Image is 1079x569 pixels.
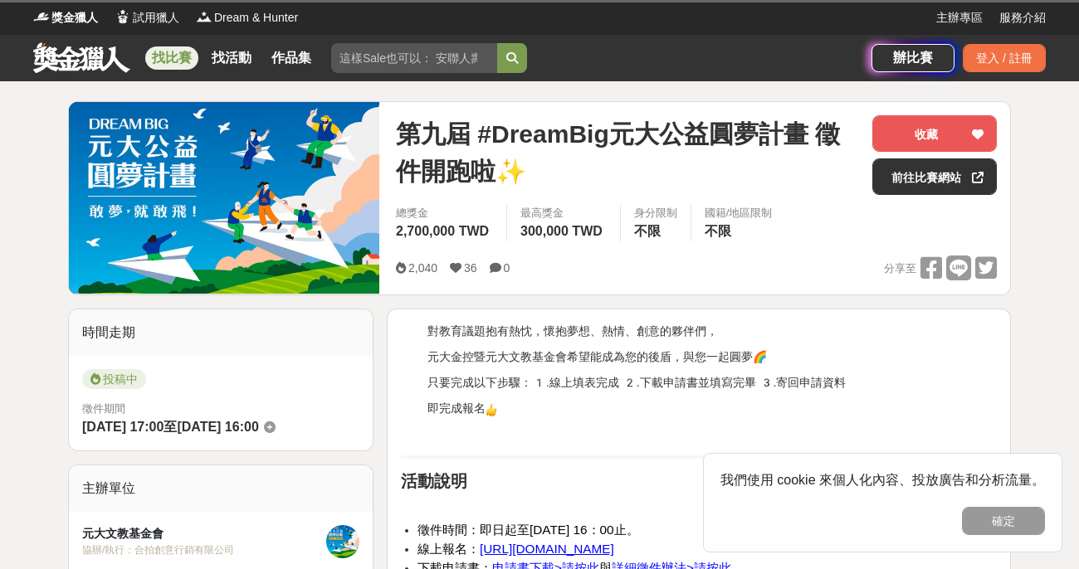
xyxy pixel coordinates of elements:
span: Dream & Hunter [214,9,298,27]
img: 👍 [486,403,497,416]
a: LogoDream & Hunter [196,9,298,27]
button: 確定 [962,507,1045,535]
div: 元大文教基金會 [82,525,326,542]
div: 身分限制 [634,205,677,221]
span: 獎金獵人 [51,9,98,27]
span: 至 [164,420,177,434]
span: 徵件時間：即日起至[DATE] 16：00止。 [417,523,639,537]
img: Logo [196,8,212,25]
span: 2,700,000 TWD [396,224,489,238]
span: 投稿中 [82,369,146,389]
span: 36 [464,261,477,275]
span: 我們使用 cookie 來個人化內容、投放廣告和分析流量。 [720,473,1045,487]
a: 主辦專區 [936,9,983,27]
a: 找比賽 [145,46,198,70]
span: 第九屆 #DreamBig元大公益圓夢計畫 徵件開跑啦✨ [396,115,859,190]
div: 時間走期 [69,309,373,356]
span: 最高獎金 [520,205,607,221]
span: 線上報名： [417,542,480,556]
span: 2,040 [408,261,437,275]
div: 協辦/執行： 合拍創意行銷有限公司 [82,542,326,557]
a: 前往比賽網站 [872,158,997,195]
img: Cover Image [69,102,379,294]
a: Logo獎金獵人 [33,9,98,27]
a: Logo試用獵人 [115,9,179,27]
strong: 活動說明 [401,472,467,490]
a: 作品集 [265,46,318,70]
span: [DATE] 17:00 [82,420,164,434]
p: 對教育議題抱有熱忱，懷抱夢想、熱情、創意的夥伴們， [427,323,997,340]
span: [DATE] 16:00 [177,420,258,434]
div: 國籍/地區限制 [705,205,773,221]
span: 不限 [634,224,661,238]
div: 登入 / 註冊 [963,44,1046,72]
p: 元大金控暨元大文教基金會希望能成為您的後盾，與您一起圓夢🌈 [427,348,997,366]
span: 0 [504,261,510,275]
input: 這樣Sale也可以： 安聯人壽創意銷售法募集 [331,43,497,73]
span: 總獎金 [396,205,493,221]
span: 不限 [705,224,731,238]
a: 服務介紹 [999,9,1046,27]
button: 收藏 [872,115,997,152]
img: Logo [33,8,50,25]
a: 辦比賽 [871,44,954,72]
a: [URL][DOMAIN_NAME] [480,542,614,556]
span: 300,000 TWD [520,224,603,238]
u: [URL][DOMAIN_NAME] [480,542,614,556]
p: 即完成報名 [427,400,997,417]
span: 分享至 [884,256,916,281]
span: 徵件期間 [82,402,125,415]
a: 找活動 [205,46,258,70]
img: Logo [115,8,131,25]
span: 試用獵人 [133,9,179,27]
p: 只要完成以下步驟：1️.線上填表完成 2️.下載申請書並填寫完畢 3️.寄回申請資料 [427,374,997,391]
div: 主辦單位 [69,465,373,512]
